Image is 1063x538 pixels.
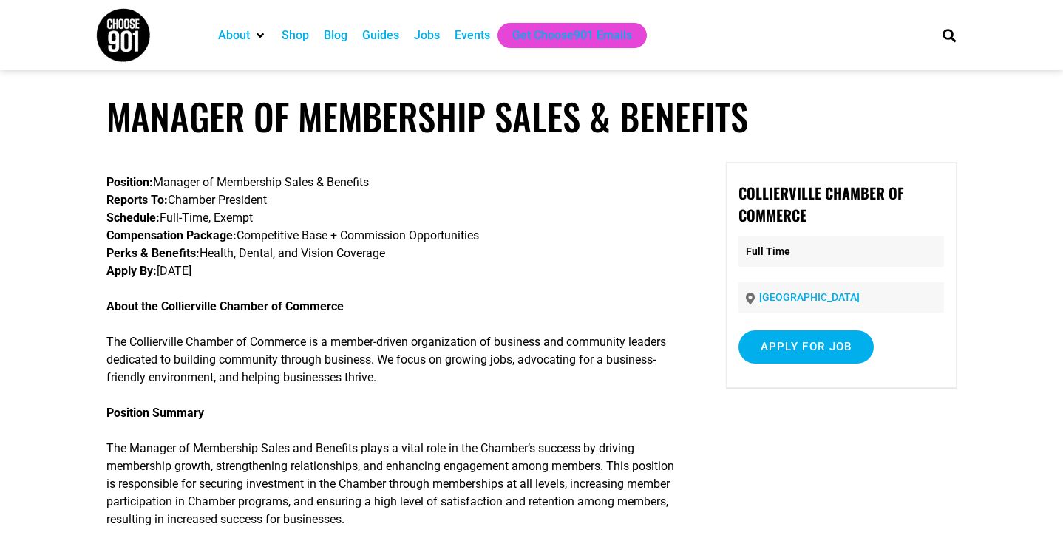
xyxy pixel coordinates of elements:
strong: Compensation Package: [106,228,237,242]
a: Events [455,27,490,44]
a: [GEOGRAPHIC_DATA] [759,291,860,303]
p: Full Time [738,236,945,267]
strong: Schedule: [106,211,160,225]
div: Search [937,23,962,47]
h1: Manager of Membership Sales & Benefits [106,95,957,138]
strong: Perks & Benefits: [106,246,200,260]
p: The Manager of Membership Sales and Benefits plays a vital role in the Chamber’s success by drivi... [106,440,683,528]
a: Shop [282,27,309,44]
a: Blog [324,27,347,44]
strong: Apply By: [106,264,157,278]
a: Guides [362,27,399,44]
p: Manager of Membership Sales & Benefits Chamber President Full-Time, Exempt Competitive Base + Com... [106,174,683,280]
a: Jobs [414,27,440,44]
strong: Reports To: [106,193,168,207]
div: About [211,23,274,48]
input: Apply for job [738,330,874,364]
strong: About the Collierville Chamber of Commerce [106,299,344,313]
strong: Collierville Chamber of Commerce [738,182,904,226]
p: The Collierville Chamber of Commerce is a member-driven organization of business and community le... [106,333,683,387]
a: About [218,27,250,44]
strong: Position: [106,175,153,189]
a: Get Choose901 Emails [512,27,632,44]
strong: Position Summary [106,406,204,420]
nav: Main nav [211,23,917,48]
